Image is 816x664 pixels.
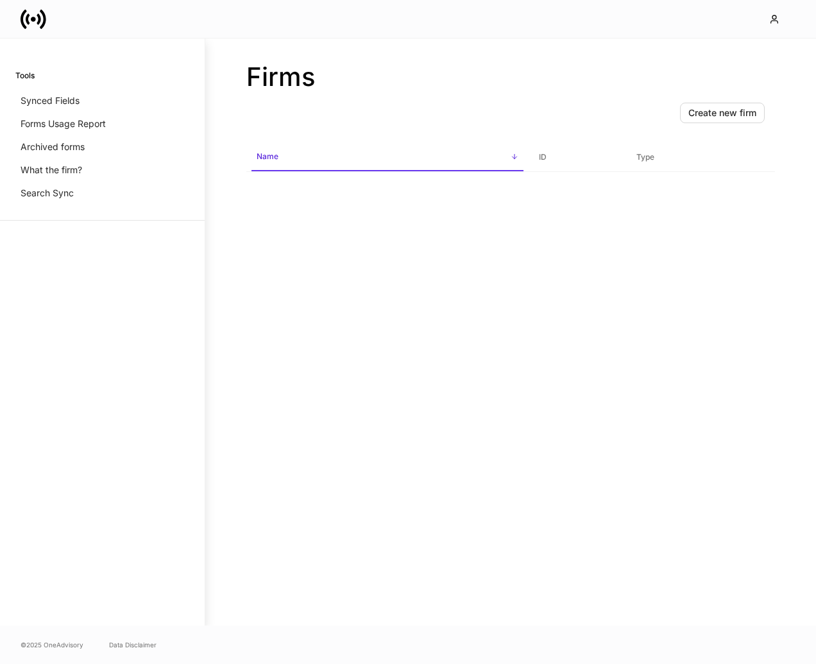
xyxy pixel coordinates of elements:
h6: ID [539,151,547,163]
a: Search Sync [15,182,189,205]
a: Data Disclaimer [109,640,157,650]
p: Search Sync [21,187,74,200]
p: Forms Usage Report [21,117,106,130]
h6: Tools [15,69,35,81]
h6: Name [257,150,278,162]
span: Name [251,144,523,171]
div: Create new firm [688,106,756,119]
span: Type [631,144,770,171]
a: What the firm? [15,158,189,182]
a: Forms Usage Report [15,112,189,135]
a: Synced Fields [15,89,189,112]
button: Create new firm [680,103,765,123]
p: What the firm? [21,164,82,176]
h6: Type [636,151,654,163]
h2: Firms [246,62,775,92]
a: Archived forms [15,135,189,158]
span: ID [534,144,621,171]
span: © 2025 OneAdvisory [21,640,83,650]
p: Archived forms [21,140,85,153]
p: Synced Fields [21,94,80,107]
